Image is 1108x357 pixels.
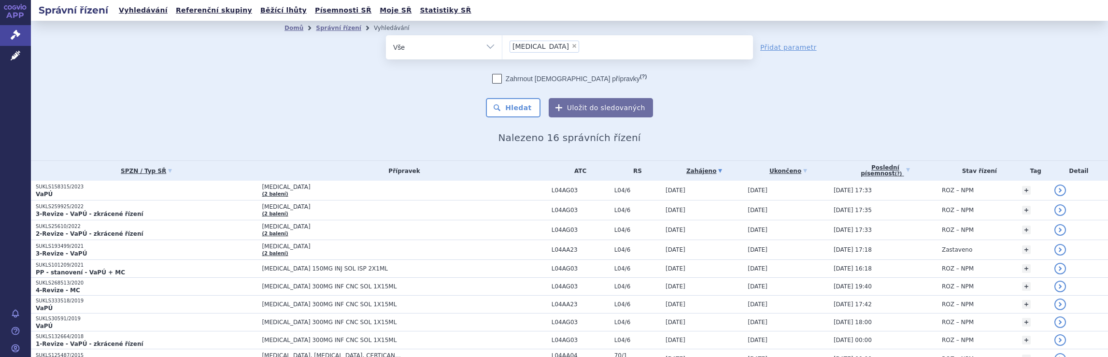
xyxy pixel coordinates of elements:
[377,4,414,17] a: Moje SŘ
[1022,186,1031,195] a: +
[36,262,257,269] p: SUKLS101209/2021
[834,227,872,233] span: [DATE] 17:33
[36,305,53,312] strong: VaPÚ
[614,265,661,272] span: L04/6
[316,25,361,31] a: Správní řízení
[834,161,937,181] a: Poslednípísemnost(?)
[1054,316,1066,328] a: detail
[36,184,257,190] p: SUKLS158315/2023
[1022,245,1031,254] a: +
[942,265,974,272] span: ROZ – NPM
[486,98,540,117] button: Hledat
[1022,226,1031,234] a: +
[834,187,872,194] span: [DATE] 17:33
[1022,282,1031,291] a: +
[257,161,546,181] th: Přípravek
[614,187,661,194] span: L04/6
[666,337,685,343] span: [DATE]
[552,207,610,214] span: L04AG03
[1022,264,1031,273] a: +
[760,43,817,52] a: Přidat parametr
[262,319,503,326] span: [MEDICAL_DATA] 300MG INF CNC SOL 1X15ML
[834,207,872,214] span: [DATE] 17:35
[36,341,143,347] strong: 1-Revize - VaPÚ - zkrácené řízení
[417,4,474,17] a: Statistiky SŘ
[512,43,569,50] span: [MEDICAL_DATA]
[1022,300,1031,309] a: +
[942,207,974,214] span: ROZ – NPM
[547,161,610,181] th: ATC
[748,301,767,308] span: [DATE]
[116,4,170,17] a: Vyhledávání
[937,161,1017,181] th: Stav řízení
[748,265,767,272] span: [DATE]
[1054,263,1066,274] a: detail
[374,21,422,35] li: Vyhledávání
[834,246,872,253] span: [DATE] 17:18
[834,265,872,272] span: [DATE] 16:18
[552,319,610,326] span: L04AG03
[1054,334,1066,346] a: detail
[262,251,288,256] a: (2 balení)
[614,337,661,343] span: L04/6
[834,337,872,343] span: [DATE] 00:00
[748,337,767,343] span: [DATE]
[834,283,872,290] span: [DATE] 19:40
[36,164,257,178] a: SPZN / Typ SŘ
[942,337,974,343] span: ROZ – NPM
[552,301,610,308] span: L04AA23
[571,43,577,49] span: ×
[614,319,661,326] span: L04/6
[552,187,610,194] span: L04AG03
[666,265,685,272] span: [DATE]
[1054,224,1066,236] a: detail
[834,319,872,326] span: [DATE] 18:00
[262,243,503,250] span: [MEDICAL_DATA]
[262,203,503,210] span: [MEDICAL_DATA]
[666,187,685,194] span: [DATE]
[36,230,143,237] strong: 2-Revize - VaPÚ - zkrácené řízení
[262,283,503,290] span: [MEDICAL_DATA] 300MG INF CNC SOL 1X15ML
[36,323,53,329] strong: VaPÚ
[614,227,661,233] span: L04/6
[942,246,972,253] span: Zastaveno
[1054,281,1066,292] a: detail
[748,319,767,326] span: [DATE]
[1054,185,1066,196] a: detail
[614,207,661,214] span: L04/6
[666,164,743,178] a: Zahájeno
[31,3,116,17] h2: Správní řízení
[36,333,257,340] p: SUKLS132664/2018
[942,319,974,326] span: ROZ – NPM
[614,301,661,308] span: L04/6
[262,191,288,197] a: (2 balení)
[262,265,503,272] span: [MEDICAL_DATA] 150MG INJ SOL ISP 2X1ML
[748,207,767,214] span: [DATE]
[640,73,647,80] abbr: (?)
[36,280,257,286] p: SUKLS268513/2020
[552,337,610,343] span: L04AG03
[173,4,255,17] a: Referenční skupiny
[36,223,257,230] p: SUKLS25610/2022
[36,298,257,304] p: SUKLS333518/2019
[1054,299,1066,310] a: detail
[942,283,974,290] span: ROZ – NPM
[1050,161,1108,181] th: Detail
[614,246,661,253] span: L04/6
[748,227,767,233] span: [DATE]
[552,246,610,253] span: L04AA23
[552,283,610,290] span: L04AG03
[666,319,685,326] span: [DATE]
[582,40,587,52] input: [MEDICAL_DATA]
[942,187,974,194] span: ROZ – NPM
[1054,204,1066,216] a: detail
[312,4,374,17] a: Písemnosti SŘ
[36,287,80,294] strong: 4-Revize - MC
[36,191,53,198] strong: VaPÚ
[36,211,143,217] strong: 3-Revize - VaPÚ - zkrácené řízení
[748,283,767,290] span: [DATE]
[1022,336,1031,344] a: +
[666,207,685,214] span: [DATE]
[262,231,288,236] a: (2 balení)
[748,246,767,253] span: [DATE]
